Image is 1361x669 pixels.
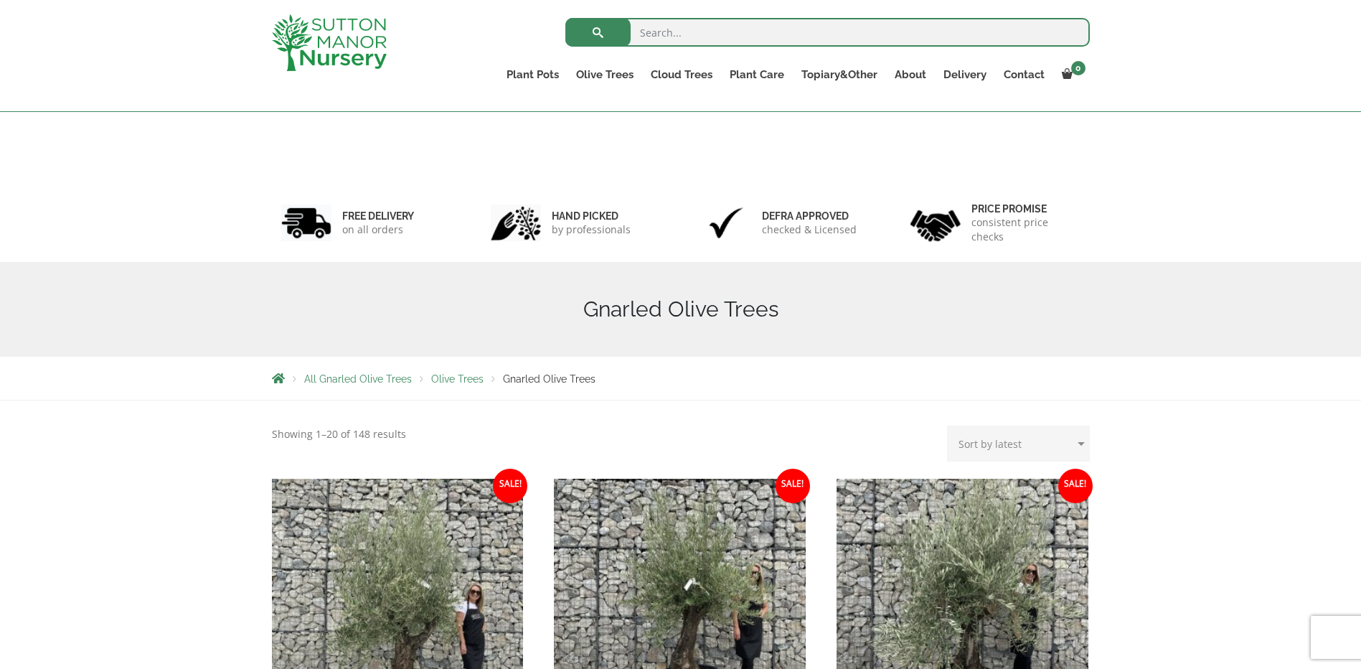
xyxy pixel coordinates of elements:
[793,65,886,85] a: Topiary&Other
[304,373,412,385] a: All Gnarled Olive Trees
[886,65,935,85] a: About
[971,202,1080,215] h6: Price promise
[701,205,751,241] img: 3.jpg
[762,223,857,237] p: checked & Licensed
[431,373,484,385] a: Olive Trees
[947,426,1090,462] select: Shop order
[642,65,721,85] a: Cloud Trees
[342,210,414,223] h6: FREE DELIVERY
[493,469,527,503] span: Sale!
[503,373,595,385] span: Gnarled Olive Trees
[1058,469,1093,503] span: Sale!
[272,426,406,443] p: Showing 1–20 of 148 results
[762,210,857,223] h6: Defra approved
[776,469,810,503] span: Sale!
[1053,65,1090,85] a: 0
[552,223,631,237] p: by professionals
[721,65,793,85] a: Plant Care
[272,14,387,71] img: logo
[498,65,568,85] a: Plant Pots
[281,205,331,241] img: 1.jpg
[552,210,631,223] h6: hand picked
[565,18,1090,47] input: Search...
[1071,61,1085,75] span: 0
[568,65,642,85] a: Olive Trees
[935,65,995,85] a: Delivery
[995,65,1053,85] a: Contact
[491,205,541,241] img: 2.jpg
[342,223,414,237] p: on all orders
[272,296,1090,322] h1: Gnarled Olive Trees
[971,215,1080,244] p: consistent price checks
[272,373,1090,384] nav: Breadcrumbs
[910,201,961,245] img: 4.jpg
